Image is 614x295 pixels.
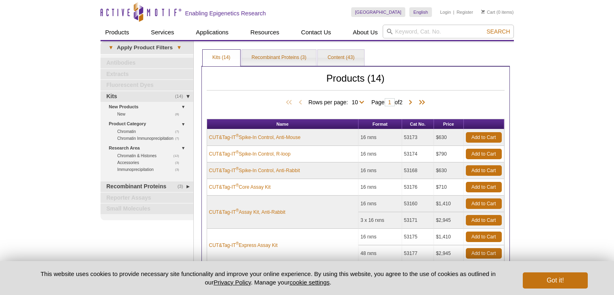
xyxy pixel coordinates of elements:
[407,99,415,107] span: Next Page
[117,135,184,142] a: (7)Chromatin Immunoprecipitation
[434,129,464,146] td: $630
[101,181,193,192] a: (3)Recombinant Proteins
[236,150,239,154] sup: ®
[175,135,184,142] span: (7)
[101,204,193,214] a: Small Molecules
[358,119,402,129] th: Format
[214,279,251,286] a: Privacy Policy
[236,241,239,246] sup: ®
[434,196,464,212] td: $1,410
[173,152,183,159] span: (12)
[109,120,189,128] a: Product Category
[117,159,184,166] a: (3)Accessories
[466,149,502,159] a: Add to Cart
[209,167,300,174] a: CUT&Tag-IT®Spike-In Control, Anti-Rabbit
[289,279,329,286] button: cookie settings
[117,111,184,118] a: (8)New
[453,7,455,17] li: |
[27,270,510,287] p: This website uses cookies to provide necessary site functionality and improve your online experie...
[236,133,239,138] sup: ®
[236,183,239,188] sup: ®
[101,91,193,102] a: (14)Kits
[358,212,402,229] td: 3 x 16 rxns
[209,242,278,249] a: CUT&Tag-IT®Express Assay Kit
[101,80,193,91] a: Fluorescent Dyes
[209,134,301,141] a: CUT&Tag-IT®Spike-In Control, Anti-Mouse
[242,50,316,66] a: Recombinant Proteins (3)
[402,196,434,212] td: 53160
[402,146,434,162] td: 53174
[402,162,434,179] td: 53168
[101,25,134,40] a: Products
[434,119,464,129] th: Price
[402,119,434,129] th: Cat No.
[409,7,432,17] a: English
[358,179,402,196] td: 16 rxns
[358,229,402,245] td: 16 rxns
[101,69,193,80] a: Extracts
[358,196,402,212] td: 16 rxns
[308,98,367,106] span: Rows per page:
[109,144,189,152] a: Research Area
[466,248,502,259] a: Add to Cart
[209,183,271,191] a: CUT&Tag-IT®Core Assay Kit
[175,91,188,102] span: (14)
[173,44,185,51] span: ▾
[358,129,402,146] td: 16 rxns
[178,181,188,192] span: (3)
[101,193,193,203] a: Reporter Assays
[466,182,502,192] a: Add to Cart
[105,44,117,51] span: ▾
[466,165,502,176] a: Add to Cart
[191,25,233,40] a: Applications
[523,272,587,289] button: Got it!
[245,25,284,40] a: Resources
[358,146,402,162] td: 16 rxns
[440,9,451,15] a: Login
[434,146,464,162] td: $790
[402,129,434,146] td: 53173
[117,128,184,135] a: (7)Chromatin
[457,9,473,15] a: Register
[296,99,304,107] span: Previous Page
[466,215,502,225] a: Add to Cart
[203,50,240,66] a: Kits (14)
[466,232,502,242] a: Add to Cart
[486,28,510,35] span: Search
[209,209,285,216] a: CUT&Tag-IT®Assay Kit, Anti-Rabbit
[175,166,184,173] span: (3)
[402,179,434,196] td: 53176
[434,179,464,196] td: $710
[318,50,364,66] a: Content (43)
[367,98,407,106] span: Page of
[399,99,402,105] span: 2
[101,58,193,68] a: Antibodies
[175,128,184,135] span: (7)
[236,208,239,213] sup: ®
[402,245,434,262] td: 53177
[209,150,291,158] a: CUT&Tag-IT®Spike-In Control, R-loop
[434,212,464,229] td: $2,945
[466,132,502,143] a: Add to Cart
[175,159,184,166] span: (3)
[383,25,514,38] input: Keyword, Cat. No.
[351,7,406,17] a: [GEOGRAPHIC_DATA]
[117,152,184,159] a: (12)Chromatin & Histones
[348,25,383,40] a: About Us
[207,119,359,129] th: Name
[236,166,239,171] sup: ®
[481,7,514,17] li: (0 items)
[109,103,189,111] a: New Products
[117,166,184,173] a: (3)Immunoprecipitation
[415,99,427,107] span: Last Page
[101,41,193,54] a: ▾Apply Product Filters▾
[185,10,266,17] h2: Enabling Epigenetics Research
[481,9,495,15] a: Cart
[434,229,464,245] td: $1,410
[146,25,179,40] a: Services
[358,245,402,262] td: 48 rxns
[207,75,505,91] h2: Products (14)
[402,229,434,245] td: 53175
[358,162,402,179] td: 16 rxns
[175,111,184,118] span: (8)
